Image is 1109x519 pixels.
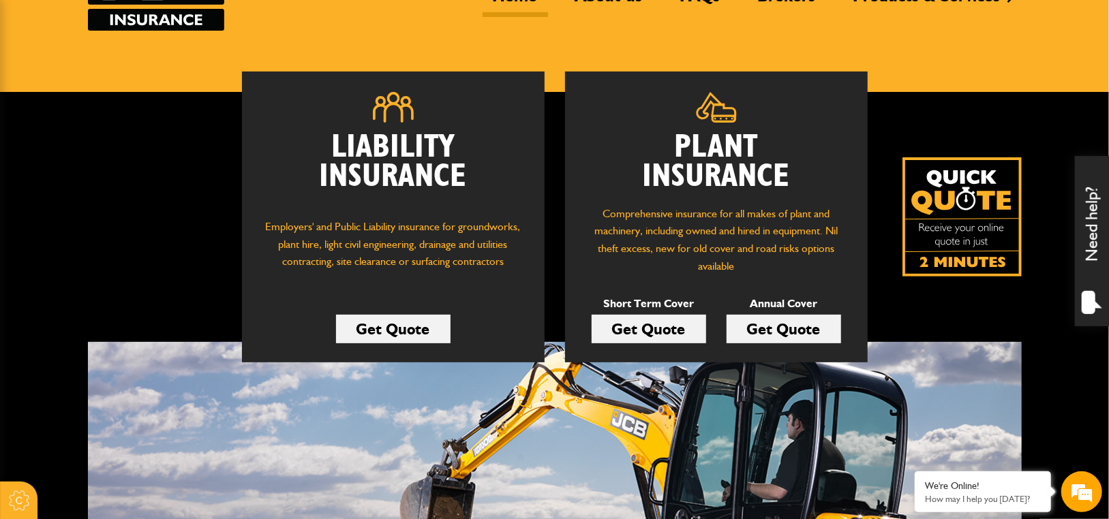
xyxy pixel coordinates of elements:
[902,157,1022,277] img: Quick Quote
[586,205,847,274] p: Comprehensive insurance for all makes of plant and machinery, including owned and hired in equipm...
[902,157,1022,277] a: Get your insurance quote isn just 2-minutes
[336,315,451,343] a: Get Quote
[592,315,706,343] a: Get Quote
[586,133,847,191] h2: Plant Insurance
[592,295,706,313] p: Short Term Cover
[925,494,1041,504] p: How may I help you today?
[1075,156,1109,326] div: Need help?
[925,480,1041,492] div: We're Online!
[262,218,524,283] p: Employers' and Public Liability insurance for groundworks, plant hire, light civil engineering, d...
[727,295,841,313] p: Annual Cover
[727,315,841,343] a: Get Quote
[262,133,524,205] h2: Liability Insurance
